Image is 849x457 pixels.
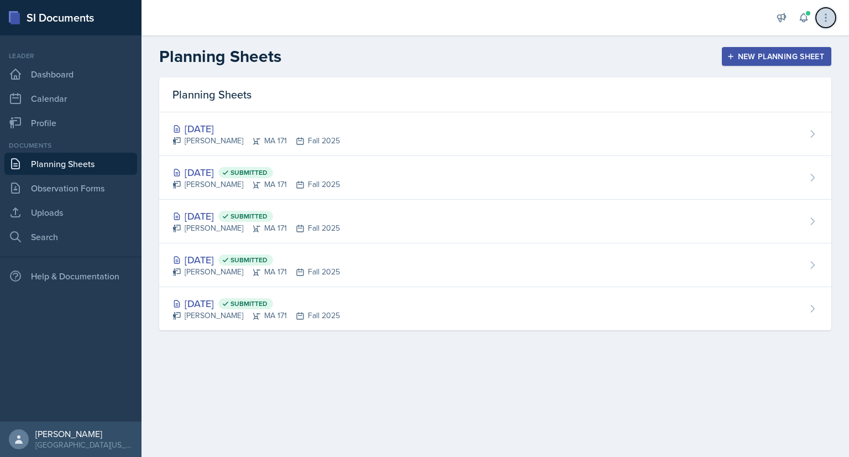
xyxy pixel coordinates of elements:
div: [DATE] [172,209,340,224]
a: [DATE] Submitted [PERSON_NAME]MA 171Fall 2025 [159,243,831,287]
div: [DATE] [172,165,340,180]
div: [GEOGRAPHIC_DATA][US_STATE] in [GEOGRAPHIC_DATA] [35,439,133,450]
a: [DATE] Submitted [PERSON_NAME]MA 171Fall 2025 [159,287,831,330]
div: [PERSON_NAME] [35,428,133,439]
div: [DATE] [172,121,340,136]
div: Help & Documentation [4,265,137,287]
a: Search [4,226,137,248]
a: [DATE] Submitted [PERSON_NAME]MA 171Fall 2025 [159,156,831,200]
div: [DATE] [172,296,340,311]
div: [PERSON_NAME] MA 171 Fall 2025 [172,266,340,278]
div: [DATE] [172,252,340,267]
a: Observation Forms [4,177,137,199]
div: [PERSON_NAME] MA 171 Fall 2025 [172,135,340,147]
div: Documents [4,141,137,150]
a: Dashboard [4,63,137,85]
a: Planning Sheets [4,153,137,175]
div: Planning Sheets [159,77,831,112]
a: Calendar [4,87,137,110]
a: Profile [4,112,137,134]
div: [PERSON_NAME] MA 171 Fall 2025 [172,310,340,321]
div: [PERSON_NAME] MA 171 Fall 2025 [172,222,340,234]
button: New Planning Sheet [722,47,831,66]
a: Uploads [4,201,137,224]
a: [DATE] [PERSON_NAME]MA 171Fall 2025 [159,112,831,156]
h2: Planning Sheets [159,46,281,66]
span: Submitted [230,212,268,221]
div: New Planning Sheet [729,52,824,61]
span: Submitted [230,299,268,308]
span: Submitted [230,256,268,264]
span: Submitted [230,168,268,177]
div: Leader [4,51,137,61]
div: [PERSON_NAME] MA 171 Fall 2025 [172,179,340,190]
a: [DATE] Submitted [PERSON_NAME]MA 171Fall 2025 [159,200,831,243]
